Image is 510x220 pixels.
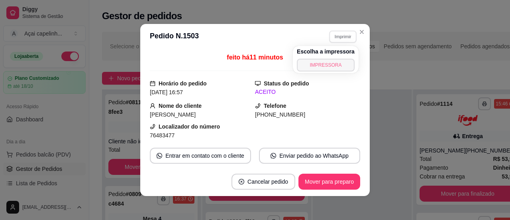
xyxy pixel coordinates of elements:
[255,81,261,86] span: desktop
[297,48,355,55] h4: Escolha a impressora
[150,103,155,109] span: user
[150,148,251,164] button: whats-appEntrar em contato com o cliente
[231,174,295,190] button: close-circleCancelar pedido
[150,81,155,86] span: calendar
[255,111,305,118] span: [PHONE_NUMBER]
[255,88,360,96] div: ACEITO
[297,59,355,71] button: IMPRESSORA
[159,80,207,87] strong: Horário do pedido
[255,103,261,109] span: phone
[157,153,162,159] span: whats-app
[159,103,202,109] strong: Nome do cliente
[355,26,368,38] button: Close
[227,54,283,61] span: feito há 11 minutos
[150,89,183,95] span: [DATE] 16:57
[150,124,155,129] span: phone
[150,132,175,139] span: 76483477
[150,30,199,43] h3: Pedido N. 1503
[329,30,357,43] button: Imprimir
[239,179,244,184] span: close-circle
[259,148,360,164] button: whats-appEnviar pedido ao WhatsApp
[150,111,196,118] span: [PERSON_NAME]
[264,80,309,87] strong: Status do pedido
[271,153,276,159] span: whats-app
[264,103,286,109] strong: Telefone
[159,123,220,130] strong: Localizador do número
[298,174,360,190] button: Mover para preparo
